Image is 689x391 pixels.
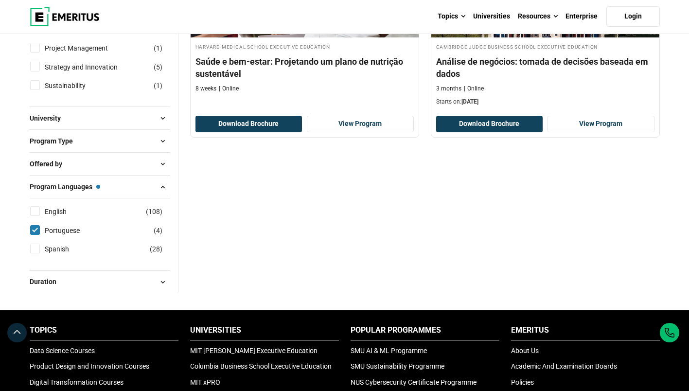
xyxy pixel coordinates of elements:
span: 1 [156,44,160,52]
a: Product Design and Innovation Courses [30,362,149,370]
a: Columbia Business School Executive Education [190,362,332,370]
a: Strategy and Innovation [45,62,137,72]
a: English [45,206,86,217]
span: 4 [156,227,160,234]
p: 3 months [436,85,461,93]
a: SMU AI & ML Programme [351,347,427,355]
p: Starts on: [436,98,654,106]
button: Program Languages [30,179,170,194]
span: Duration [30,276,64,287]
a: SMU Sustainability Programme [351,362,444,370]
a: MIT xPRO [190,378,220,386]
a: About Us [511,347,539,355]
button: Duration [30,275,170,289]
a: Spanish [45,244,88,254]
a: Digital Transformation Courses [30,378,124,386]
span: ( ) [150,244,162,254]
span: 108 [148,208,160,215]
span: ( ) [154,225,162,236]
span: Offered by [30,159,70,169]
a: Login [606,6,660,27]
h4: Cambridge Judge Business School Executive Education [436,42,654,51]
span: [DATE] [461,98,478,105]
span: ( ) [154,62,162,72]
span: ( ) [146,206,162,217]
a: Policies [511,378,534,386]
span: 28 [152,245,160,253]
button: Program Type [30,134,170,148]
span: ( ) [154,43,162,53]
a: Academic And Examination Boards [511,362,617,370]
span: University [30,113,69,124]
a: View Program [548,116,654,132]
p: Online [464,85,484,93]
a: NUS Cybersecurity Certificate Programme [351,378,477,386]
a: Sustainability [45,80,105,91]
a: Data Science Courses [30,347,95,355]
a: View Program [307,116,414,132]
h4: Análise de negócios: tomada de decisões baseada em dados [436,55,654,80]
span: ( ) [154,80,162,91]
span: Program Languages [30,181,100,192]
a: Project Management [45,43,127,53]
button: Offered by [30,157,170,171]
h4: Harvard Medical School Executive Education [195,42,414,51]
p: Online [219,85,239,93]
button: Download Brochure [436,116,543,132]
button: University [30,111,170,125]
span: Program Type [30,136,81,146]
button: Download Brochure [195,116,302,132]
a: Portuguese [45,225,99,236]
p: 8 weeks [195,85,216,93]
a: MIT [PERSON_NAME] Executive Education [190,347,318,355]
span: 5 [156,63,160,71]
h4: Saúde e bem-estar: Projetando um plano de nutrição sustentável [195,55,414,80]
span: 1 [156,82,160,89]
